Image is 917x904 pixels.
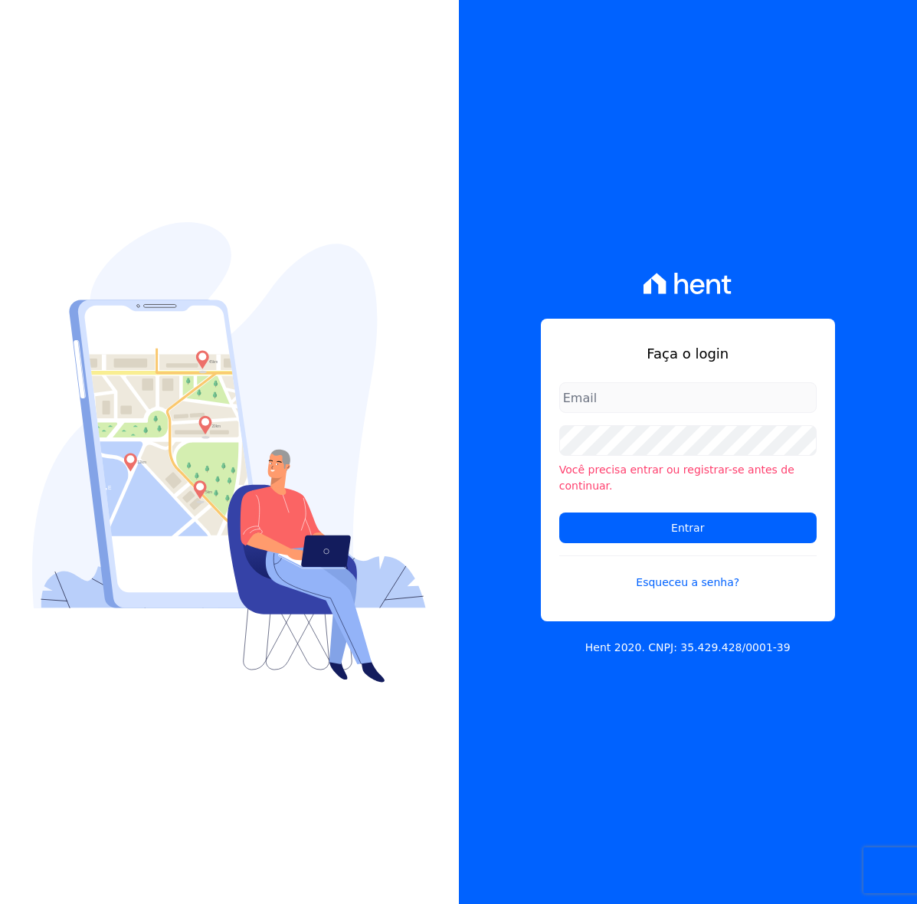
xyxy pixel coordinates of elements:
[559,513,817,543] input: Entrar
[559,555,817,591] a: Esqueceu a senha?
[559,462,817,494] li: Você precisa entrar ou registrar-se antes de continuar.
[585,640,791,656] p: Hent 2020. CNPJ: 35.429.428/0001-39
[559,343,817,364] h1: Faça o login
[559,382,817,413] input: Email
[32,222,426,683] img: Login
